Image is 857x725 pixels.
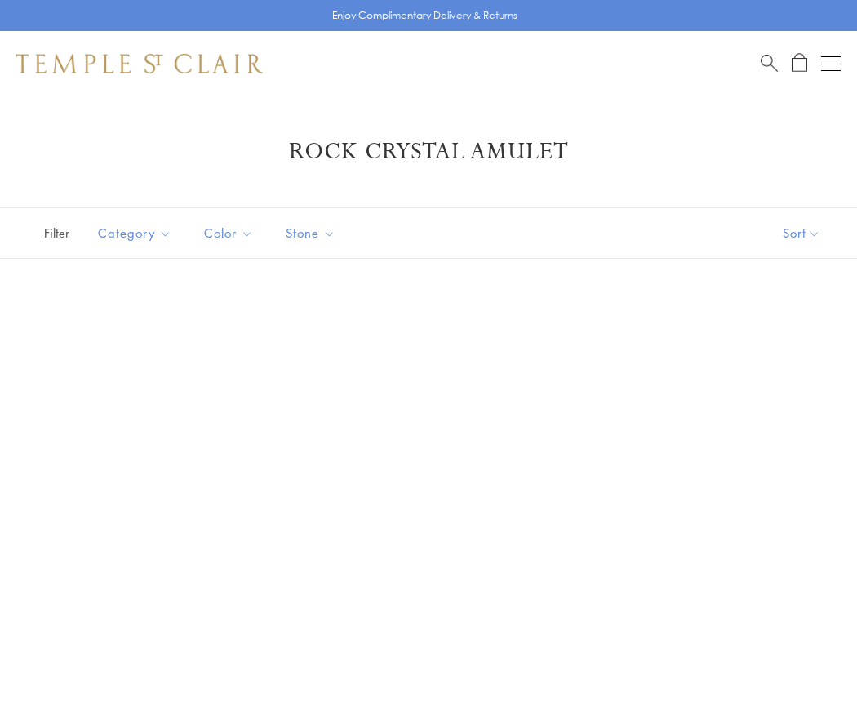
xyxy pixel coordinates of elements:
[196,223,265,243] span: Color
[761,53,778,73] a: Search
[86,215,184,251] button: Category
[278,223,348,243] span: Stone
[746,208,857,258] button: Show sort by
[792,53,807,73] a: Open Shopping Bag
[821,54,841,73] button: Open navigation
[90,223,184,243] span: Category
[332,7,517,24] p: Enjoy Complimentary Delivery & Returns
[273,215,348,251] button: Stone
[16,54,263,73] img: Temple St. Clair
[192,215,265,251] button: Color
[41,137,816,167] h1: Rock Crystal Amulet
